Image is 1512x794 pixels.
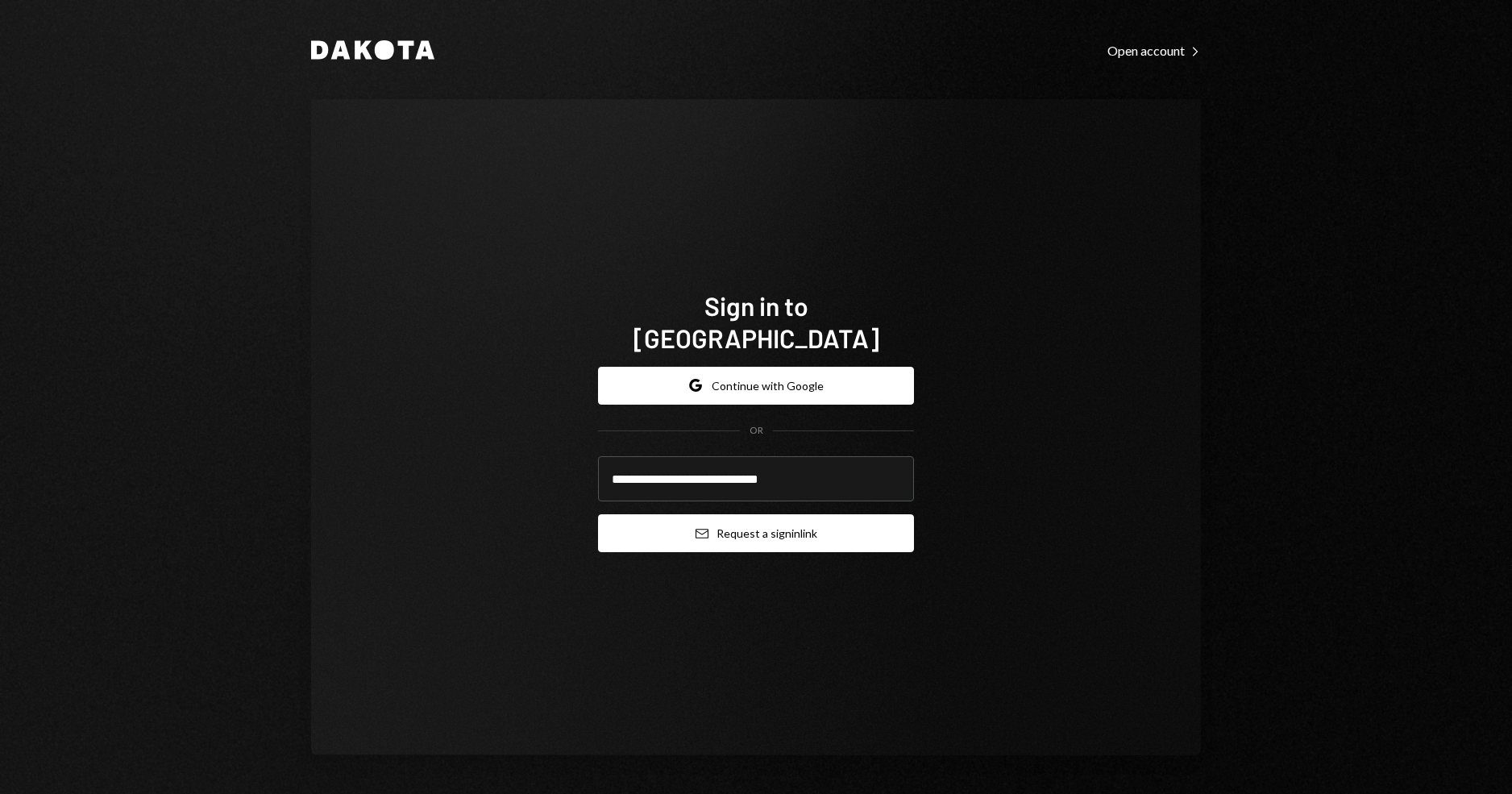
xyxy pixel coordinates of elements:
[1107,41,1201,59] a: Open account
[598,289,914,354] h1: Sign in to [GEOGRAPHIC_DATA]
[598,367,914,405] button: Continue with Google
[750,424,763,438] div: OR
[598,514,914,552] button: Request a signinlink
[1107,43,1201,59] div: Open account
